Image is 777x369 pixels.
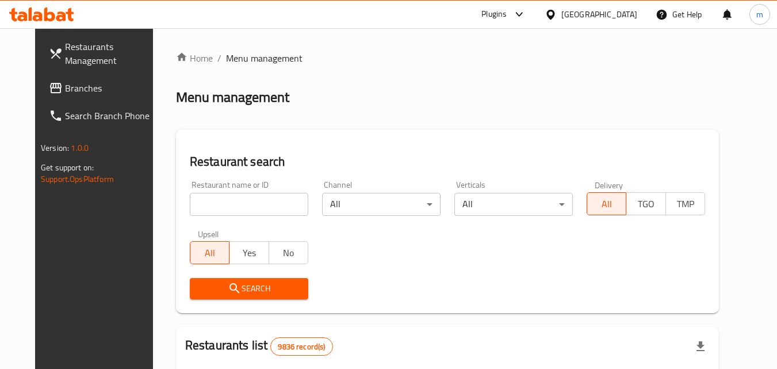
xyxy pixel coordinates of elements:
a: Support.OpsPlatform [41,172,114,187]
span: Search [199,281,299,296]
div: Plugins [481,7,507,21]
a: Home [176,51,213,65]
span: TMP [671,196,701,212]
button: All [587,192,626,215]
span: Get support on: [41,160,94,175]
a: Restaurants Management [40,33,165,74]
div: [GEOGRAPHIC_DATA] [561,8,637,21]
div: All [322,193,441,216]
a: Search Branch Phone [40,102,165,130]
label: Upsell [198,230,219,238]
span: TGO [631,196,661,212]
span: Restaurants Management [65,40,156,67]
span: Branches [65,81,156,95]
div: Total records count [270,337,332,356]
div: All [454,193,573,216]
button: No [269,241,308,264]
label: Delivery [595,181,623,189]
span: Menu management [226,51,303,65]
h2: Restaurant search [190,153,705,170]
button: Search [190,278,308,299]
h2: Restaurants list [185,337,333,356]
span: Yes [234,245,264,261]
span: 9836 record(s) [271,341,332,352]
input: Search for restaurant name or ID.. [190,193,308,216]
li: / [217,51,221,65]
button: All [190,241,229,264]
div: Export file [687,333,714,360]
span: m [756,8,763,21]
button: TMP [665,192,705,215]
nav: breadcrumb [176,51,719,65]
span: All [195,245,225,261]
a: Branches [40,74,165,102]
span: Search Branch Phone [65,109,156,123]
button: Yes [229,241,269,264]
span: No [274,245,304,261]
span: 1.0.0 [71,140,89,155]
span: Version: [41,140,69,155]
span: All [592,196,622,212]
button: TGO [626,192,665,215]
h2: Menu management [176,88,289,106]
